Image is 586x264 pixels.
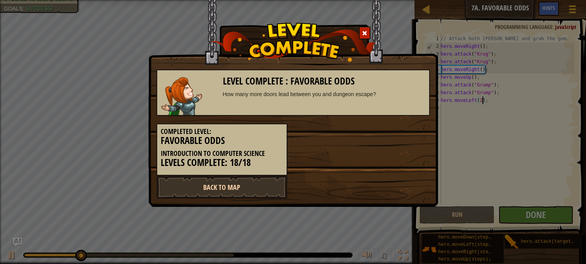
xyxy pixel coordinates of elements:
[161,77,202,115] img: captain.png
[210,23,376,62] img: level_complete.png
[156,176,287,199] a: Back to Map
[223,76,426,86] h3: Level Complete : Favorable Odds
[161,128,283,135] h5: Completed Level:
[161,150,283,157] h5: Introduction to Computer Science
[161,157,283,168] h3: Levels Complete: 18/18
[223,90,426,98] div: How many more doors lead between you and dungeon escape?
[161,135,283,146] h3: Favorable Odds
